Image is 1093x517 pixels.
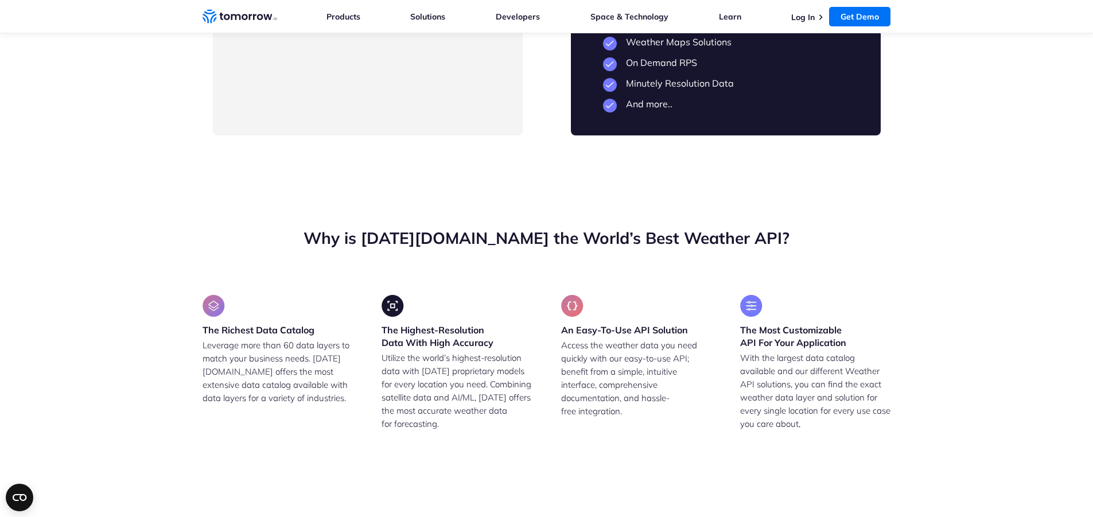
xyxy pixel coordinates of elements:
li: And more.. [603,98,849,110]
h2: Why is [DATE][DOMAIN_NAME] the World’s Best Weather API? [203,227,891,249]
button: Open CMP widget [6,484,33,511]
a: Products [326,11,360,22]
li: Minutely Resolution Data [603,77,849,89]
p: Leverage more than 60 data layers to match your business needs. [DATE][DOMAIN_NAME] offers the mo... [203,339,353,405]
li: On Demand RPS [603,57,849,68]
a: Learn [719,11,741,22]
h3: The Most Customizable API For Your Application [740,324,891,349]
a: Developers [496,11,540,22]
h3: The Highest-Resolution Data With High Accuracy [382,324,532,349]
a: Space & Technology [590,11,668,22]
a: Solutions [410,11,445,22]
a: Home link [203,8,277,25]
h3: An Easy-To-Use API Solution [561,324,688,336]
a: Get Demo [829,7,890,26]
p: With the largest data catalog available and our different Weather API solutions, you can find the... [740,351,891,430]
a: Log In [791,12,815,22]
p: Access the weather data you need quickly with our easy-to-use API; benefit from a simple, intuiti... [561,339,712,418]
li: Weather Maps Solutions [603,36,849,48]
p: Utilize the world’s highest-resolution data with [DATE] proprietary models for every location you... [382,351,532,457]
h3: The Richest Data Catalog [203,324,314,336]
